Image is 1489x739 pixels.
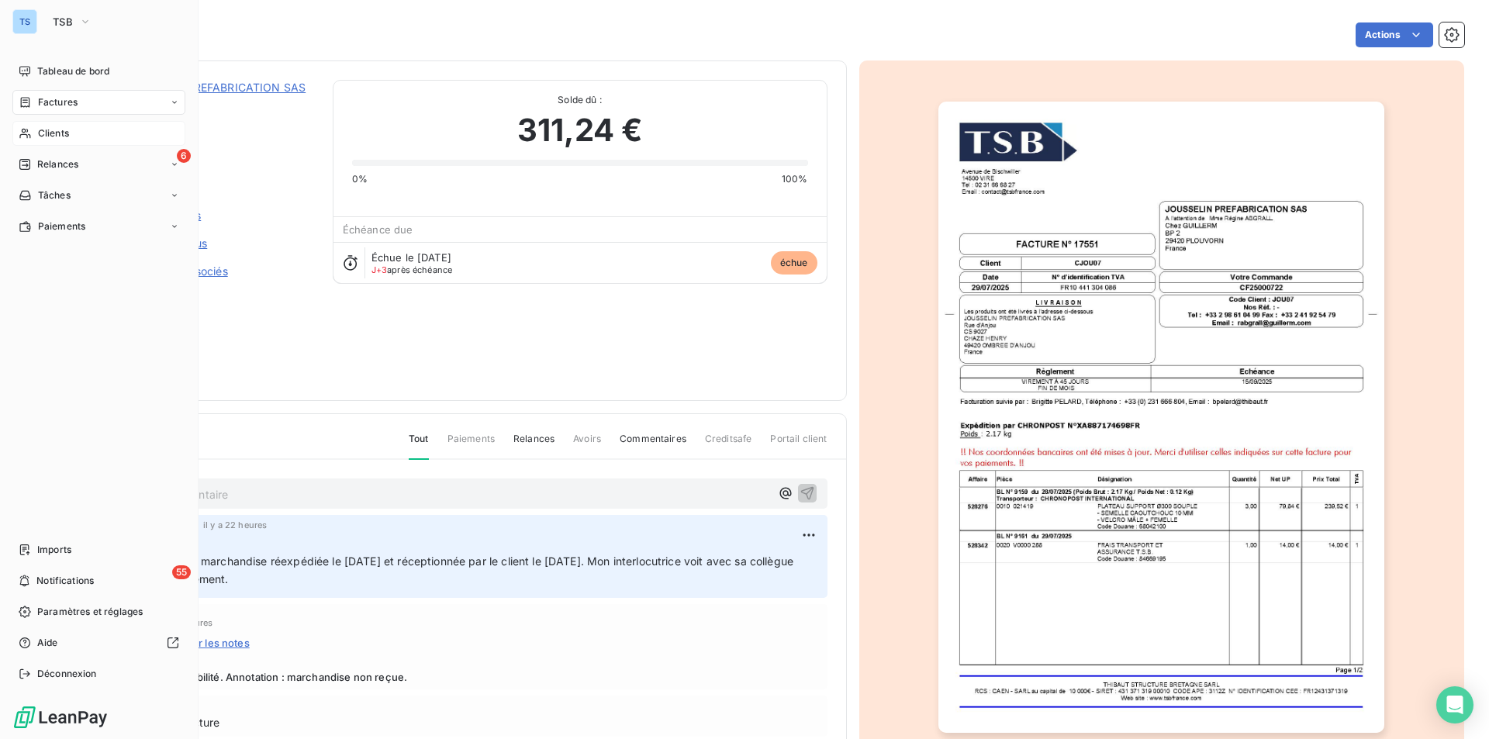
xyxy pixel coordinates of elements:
span: Déconnexion [37,667,97,681]
span: Paiements [38,219,85,233]
button: Actions [1356,22,1433,47]
span: Solde dû : [352,93,808,107]
div: TS [12,9,37,34]
div: Open Intercom Messenger [1436,686,1473,723]
img: invoice_thumbnail [938,102,1384,733]
a: JOUSSELIN PREFABRICATION SAS [122,81,306,94]
span: Clients [38,126,69,140]
span: Relances [37,157,78,171]
span: Notifications [36,574,94,588]
a: Aide [12,630,185,655]
span: 55 [172,565,191,579]
img: Logo LeanPay [12,705,109,730]
span: 311,24 € [517,107,642,154]
span: Commentaires [620,432,686,458]
span: après échéance [371,265,453,275]
span: Factures [38,95,78,109]
span: Creditsafe [705,432,752,458]
span: échue [771,251,817,275]
span: Échue le [DATE] [371,251,451,264]
span: il y a 22 heures [203,520,267,530]
span: Notes : [100,654,821,666]
span: Masquer les notes [159,637,250,649]
span: Tâches [38,188,71,202]
span: 100% [782,172,808,186]
span: Portail client [770,432,827,458]
span: 6 [177,149,191,163]
span: Tout [409,432,429,460]
span: Paiements [447,432,495,458]
span: Aprés vérification, marchandise réexpédiée le [DATE] et réceptionnée par le client le [DATE]. Mon... [103,554,796,585]
span: SCT avec la comptabilité. Annotation : marchandise non reçue. [100,671,821,683]
span: Échéance due [343,223,413,236]
span: CJOU07 [122,98,314,111]
span: Relances [513,432,554,458]
span: Aide [37,636,58,650]
span: TSB [53,16,73,28]
span: Tableau de bord [37,64,109,78]
span: Paramètres et réglages [37,605,143,619]
span: Imports [37,543,71,557]
span: Avoirs [573,432,601,458]
span: J+3 [371,264,387,275]
span: 0% [352,172,368,186]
